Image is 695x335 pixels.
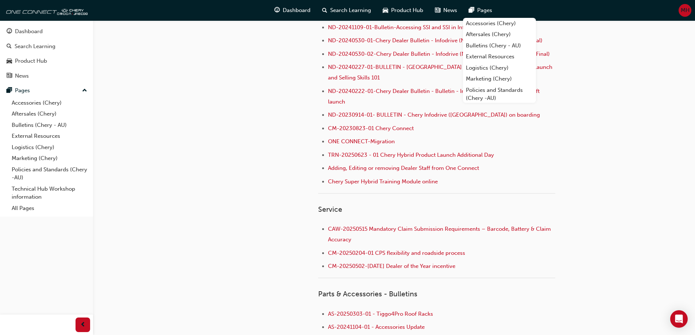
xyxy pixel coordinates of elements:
[7,87,12,94] span: pages-icon
[463,85,536,104] a: Policies and Standards (Chery -AU)
[9,203,90,214] a: All Pages
[429,3,463,18] a: news-iconNews
[9,164,90,183] a: Policies and Standards (Chery -AU)
[3,84,90,97] button: Pages
[435,6,440,15] span: news-icon
[283,6,310,15] span: Dashboard
[328,51,550,57] a: ND-20240530-02-Chery Dealer Bulletin - Infodrive (Nidasu) CSI Service Roll Out (Final)
[377,3,429,18] a: car-iconProduct Hub
[7,73,12,79] span: news-icon
[463,51,536,62] a: External Resources
[15,72,29,80] div: News
[15,27,43,36] div: Dashboard
[328,37,543,44] a: ND-20240530-01-Chery Dealer Bulletin - Infodrive (Nidasu) SSI Sales Roll Out (Final)
[3,54,90,68] a: Product Hub
[328,250,465,256] a: CM-20250204-01 CPS flexibility and roadside process
[328,152,494,158] a: TRN-20250623 - 01 Chery Hybrid Product Launch Additional Day
[80,320,86,330] span: prev-icon
[328,125,414,132] a: CM-20230823-01 Chery Connect
[15,42,55,51] div: Search Learning
[328,112,540,118] a: ND-20230914-01- BULLETIN - Chery Infodrive ([GEOGRAPHIC_DATA]) on boarding
[383,6,388,15] span: car-icon
[463,73,536,85] a: Marketing (Chery)
[463,3,498,18] a: pages-iconPages
[670,310,688,328] div: Open Intercom Messenger
[3,69,90,83] a: News
[328,88,541,105] a: ND-20240222-01-Chery Dealer Bulletin - Bulletin - Infodrive (Nidasu) SSI Sales Soft launch
[7,28,12,35] span: guage-icon
[9,142,90,153] a: Logistics (Chery)
[443,6,457,15] span: News
[9,108,90,120] a: Aftersales (Chery)
[9,97,90,109] a: Accessories (Chery)
[9,183,90,203] a: Technical Hub Workshop information
[328,64,554,81] a: ND-20240227-01-BULLETIN - [GEOGRAPHIC_DATA] Australia - Tiggo 8 Pro Max Launch and Selling Skills...
[463,40,536,51] a: Bulletins (Chery - AU)
[318,205,342,214] span: Service
[4,3,88,17] img: oneconnect
[328,226,552,243] a: CAW-20250515 Mandatory Claim Submission Requirements – Barcode, Battery & Claim Accuracy
[7,58,12,65] span: car-icon
[274,6,280,15] span: guage-icon
[3,25,90,38] a: Dashboard
[463,62,536,74] a: Logistics (Chery)
[82,86,87,96] span: up-icon
[469,6,474,15] span: pages-icon
[328,324,425,330] a: AS-20241104-01 - Accessories Update
[7,43,12,50] span: search-icon
[328,263,455,269] a: CM-20250502-[DATE] Dealer of the Year incentive
[9,120,90,131] a: Bulletins (Chery - AU)
[330,6,371,15] span: Search Learning
[318,290,417,298] span: Parts & Accessories - Bulletins
[9,153,90,164] a: Marketing (Chery)
[269,3,316,18] a: guage-iconDashboard
[679,4,691,17] button: MH
[477,6,492,15] span: Pages
[328,311,433,317] a: AS-20250303-01 - Tiggo4Pro Roof Racks
[328,138,395,145] a: ONE CONNECT-Migration
[3,40,90,53] a: Search Learning
[9,131,90,142] a: External Resources
[15,57,47,65] div: Product Hub
[328,165,479,171] a: Adding, Editing or removing Dealer Staff from One Connect
[3,23,90,84] button: DashboardSearch LearningProduct HubNews
[391,6,423,15] span: Product Hub
[316,3,377,18] a: search-iconSearch Learning
[463,18,536,29] a: Accessories (Chery)
[463,29,536,40] a: Aftersales (Chery)
[328,24,502,31] a: ND-20241109-01-Bulletin-Accessing SSI and SSI in Info Hub (Nidasu)
[328,178,438,185] a: Chery Super Hybrid Training Module online
[322,6,327,15] span: search-icon
[681,6,690,15] span: MH
[15,86,30,95] div: Pages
